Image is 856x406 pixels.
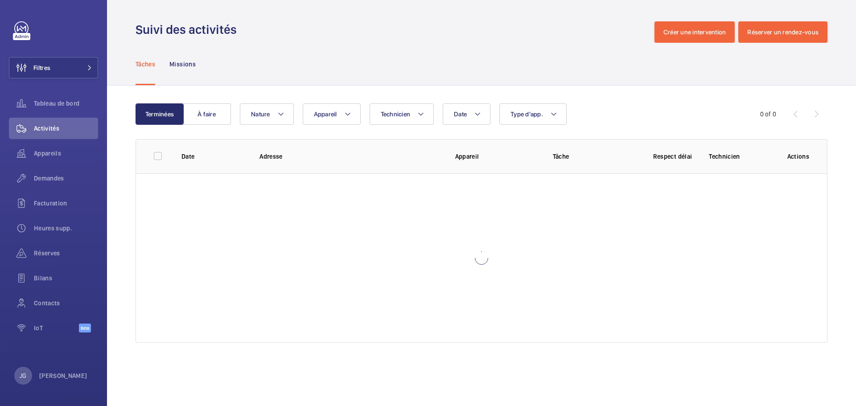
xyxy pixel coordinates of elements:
[455,152,539,161] p: Appareil
[34,249,98,258] span: Réserves
[553,152,636,161] p: Tâche
[9,57,98,78] button: Filtres
[79,324,91,332] span: Beta
[34,324,79,332] span: IoT
[34,274,98,283] span: Bilans
[34,99,98,108] span: Tableau de bord
[33,63,50,72] span: Filtres
[251,111,270,118] span: Nature
[370,103,434,125] button: Technicien
[20,371,26,380] p: JG
[34,199,98,208] span: Facturation
[169,60,196,69] p: Missions
[510,111,543,118] span: Type d'app.
[183,103,231,125] button: À faire
[303,103,361,125] button: Appareil
[136,60,155,69] p: Tâches
[259,152,440,161] p: Adresse
[787,152,809,161] p: Actions
[34,174,98,183] span: Demandes
[39,371,87,380] p: [PERSON_NAME]
[34,124,98,133] span: Activités
[381,111,411,118] span: Technicien
[34,299,98,308] span: Contacts
[314,111,337,118] span: Appareil
[454,111,467,118] span: Date
[499,103,567,125] button: Type d'app.
[760,110,776,119] div: 0 of 0
[136,103,184,125] button: Terminées
[650,152,695,161] p: Respect délai
[34,224,98,233] span: Heures supp.
[34,149,98,158] span: Appareils
[181,152,245,161] p: Date
[136,21,242,38] h1: Suivi des activités
[443,103,490,125] button: Date
[654,21,735,43] button: Créer une intervention
[240,103,294,125] button: Nature
[709,152,773,161] p: Technicien
[738,21,827,43] button: Réserver un rendez-vous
